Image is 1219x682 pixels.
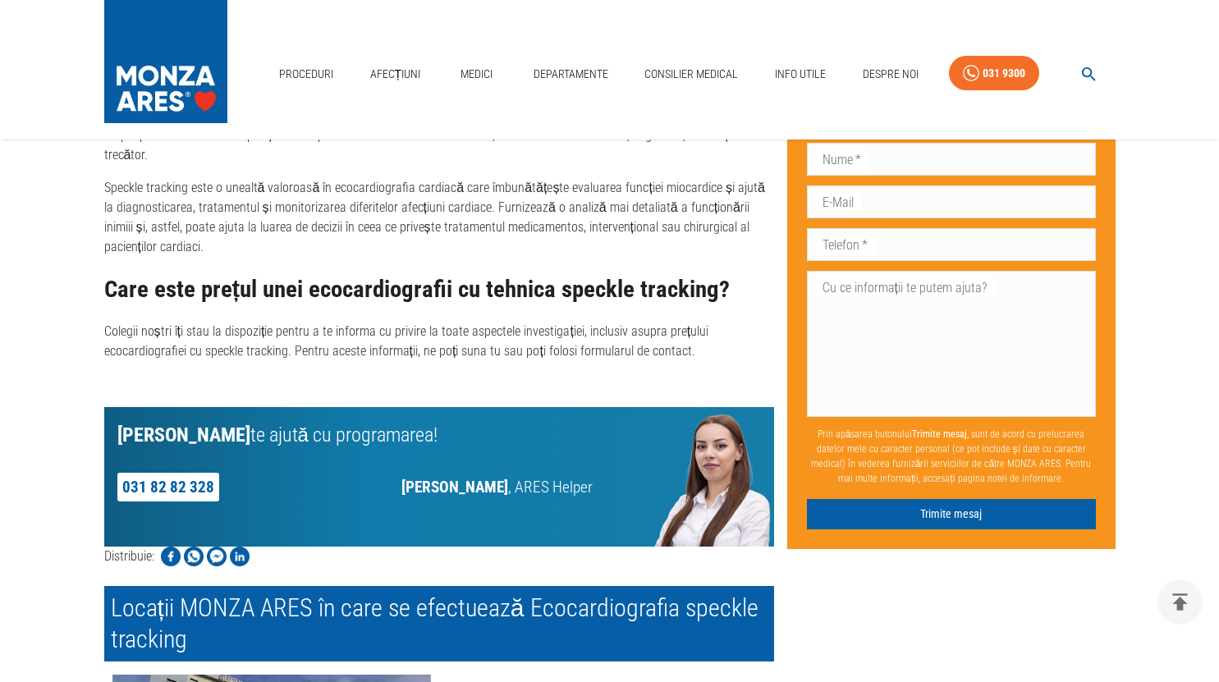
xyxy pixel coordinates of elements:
p: Prin apăsarea butonului , sunt de acord cu prelucrarea datelor mele cu caracter personal (ce pot ... [807,420,1096,492]
button: delete [1157,579,1203,625]
p: te ajută cu programarea! [117,420,593,450]
a: Departamente [527,57,615,91]
p: , ARES Helper [276,476,593,500]
img: Share on Facebook Messenger [207,547,227,566]
a: 031 9300 [949,56,1039,91]
button: Trimite mesaj [807,499,1096,529]
a: Afecțiuni [364,57,428,91]
a: Consilier Medical [638,57,745,91]
img: Miruna Moise te ajută cu programarea! [653,407,773,547]
a: Proceduri [273,57,340,91]
a: Medici [451,57,503,91]
div: 031 9300 [983,63,1025,84]
img: Share on WhatsApp [184,547,204,566]
img: Share on LinkedIn [230,547,250,566]
strong: [PERSON_NAME] [117,423,250,446]
strong: [PERSON_NAME] [401,478,508,497]
b: Trimite mesaj [912,428,967,440]
a: 031 82 82 328 [117,473,219,501]
p: Speckle tracking este o unealtă valoroasă în ecocardiografia cardiacă care îmbunătățește evaluare... [104,178,774,257]
h2: Care este prețul unei ecocardiografii cu tehnica speckle tracking? [104,277,774,303]
img: Share on Facebook [161,547,181,566]
p: Distribuie: [104,547,154,566]
p: Colegii noștri îți stau la dispoziție pentru a te informa cu privire la toate aspectele investiga... [104,322,774,361]
a: Despre Noi [856,57,925,91]
a: Info Utile [768,57,832,91]
h2: Locații MONZA ARES în care se efectuează Ecocardiografia speckle tracking [104,586,774,661]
